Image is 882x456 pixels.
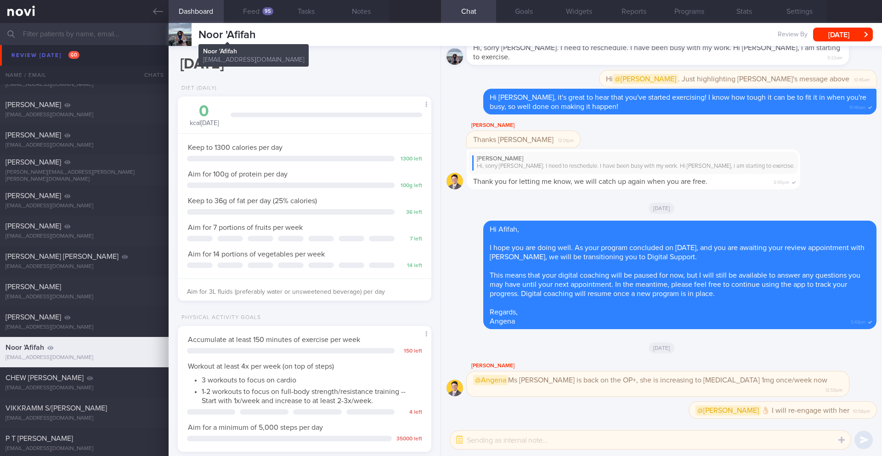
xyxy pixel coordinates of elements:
[202,373,421,385] li: 3 workouts to focus on cardio
[467,120,608,131] div: [PERSON_NAME]
[467,360,876,371] div: [PERSON_NAME]
[649,203,675,214] span: [DATE]
[558,135,574,144] span: 12:01pm
[399,409,422,416] div: 4 left
[6,159,61,166] span: [PERSON_NAME]
[490,94,866,110] span: Hi [PERSON_NAME], it's great to hear that you've started exercising! I know how tough it can be t...
[188,171,288,178] span: Aim for 100g of protein per day
[6,263,163,270] div: [EMAIL_ADDRESS][DOMAIN_NAME]
[606,74,849,84] span: Hi . Just highlighting [PERSON_NAME]'s message above
[399,348,422,355] div: 150 left
[854,74,870,83] span: 10:45am
[188,197,317,205] span: Keep to 36g of fat per day (25% calories)
[490,226,519,233] span: Hi Afifah,
[6,192,61,199] span: [PERSON_NAME]
[187,103,221,128] div: kcal [DATE]
[6,131,61,139] span: [PERSON_NAME]
[853,406,870,415] span: 10:58pm
[188,424,323,431] span: Aim for a minimum of 5,000 steps per day
[649,342,675,353] span: [DATE]
[813,28,873,41] button: [DATE]
[473,375,827,385] span: Ms [PERSON_NAME] is back on the OP+, she is increasing to [MEDICAL_DATA] 1mg once/week now
[399,209,422,216] div: 36 left
[6,435,73,442] span: P T [PERSON_NAME]
[6,313,61,321] span: [PERSON_NAME]
[6,415,163,422] div: [EMAIL_ADDRESS][DOMAIN_NAME]
[202,385,421,405] li: 1-2 workouts to focus on full-body strength/resistance training -- Start with 1x/week and increas...
[6,324,163,331] div: [EMAIL_ADDRESS][DOMAIN_NAME]
[6,385,163,392] div: [EMAIL_ADDRESS][DOMAIN_NAME]
[187,289,385,295] span: Aim for 3L fluids (preferably water or unsweetened beverage) per day
[178,314,261,321] div: Physical Activity Goals
[6,344,44,351] span: Noor 'Afifah
[6,71,99,78] span: [US_STATE][PERSON_NAME]
[774,177,789,186] span: 5:56pm
[849,102,865,111] span: 10:46am
[399,156,422,163] div: 1300 left
[198,29,256,40] span: Noor 'Afifah
[472,163,795,170] div: Hi, sorry [PERSON_NAME]. I need to reschedule. I have been busy with my work. Hi [PERSON_NAME], i...
[6,445,163,452] div: [EMAIL_ADDRESS][DOMAIN_NAME]
[473,375,508,385] span: @Angena
[6,374,84,382] span: CHEW [PERSON_NAME]
[262,7,273,15] div: 95
[6,294,163,301] div: [EMAIL_ADDRESS][DOMAIN_NAME]
[473,178,707,185] span: Thank you for letting me know, we will catch up again when you are free.
[6,203,163,210] div: [EMAIL_ADDRESS][DOMAIN_NAME]
[490,308,518,316] span: Regards,
[399,182,422,189] div: 100 g left
[473,136,554,143] span: Thanks [PERSON_NAME]
[6,51,163,58] div: [EMAIL_ADDRESS][DOMAIN_NAME]
[6,81,163,88] div: [EMAIL_ADDRESS][DOMAIN_NAME]
[695,405,849,416] span: 👌🏻 I will re-engage with her
[613,74,678,84] span: @[PERSON_NAME]
[6,142,163,149] div: [EMAIL_ADDRESS][DOMAIN_NAME]
[490,244,865,261] span: I hope you are doing well. As your program concluded on [DATE], and you are awaiting your review ...
[6,354,163,361] div: [EMAIL_ADDRESS][DOMAIN_NAME]
[827,52,842,61] span: 9:22am
[396,436,422,443] div: 35000 left
[6,169,163,183] div: [PERSON_NAME][EMAIL_ADDRESS][PERSON_NAME][PERSON_NAME][DOMAIN_NAME]
[6,233,163,240] div: [EMAIL_ADDRESS][DOMAIN_NAME]
[6,112,163,119] div: [EMAIL_ADDRESS][DOMAIN_NAME]
[399,262,422,269] div: 14 left
[188,363,334,370] span: Workout at least 4x per week (on top of steps)
[6,101,61,108] span: [PERSON_NAME]
[6,253,119,260] span: [PERSON_NAME] [PERSON_NAME]
[187,103,221,120] div: 0
[6,405,107,412] span: VIKKRAMM S/[PERSON_NAME]
[472,155,795,163] div: [PERSON_NAME]
[188,144,283,151] span: Keep to 1300 calories per day
[490,318,515,325] span: Angena
[399,236,422,243] div: 7 left
[695,405,761,416] span: @[PERSON_NAME]
[6,222,61,230] span: [PERSON_NAME]
[188,336,360,343] span: Accumulate at least 150 minutes of exercise per week
[6,283,61,291] span: [PERSON_NAME]
[851,317,865,325] span: 5:43pm
[825,385,842,393] span: 12:55pm
[178,85,217,92] div: Diet (Daily)
[188,224,303,231] span: Aim for 7 portions of fruits per week
[778,31,808,39] span: Review By
[188,251,325,258] span: Aim for 14 portions of vegetables per week
[490,272,860,297] span: This means that your digital coaching will be paused for now, but I will still be available to an...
